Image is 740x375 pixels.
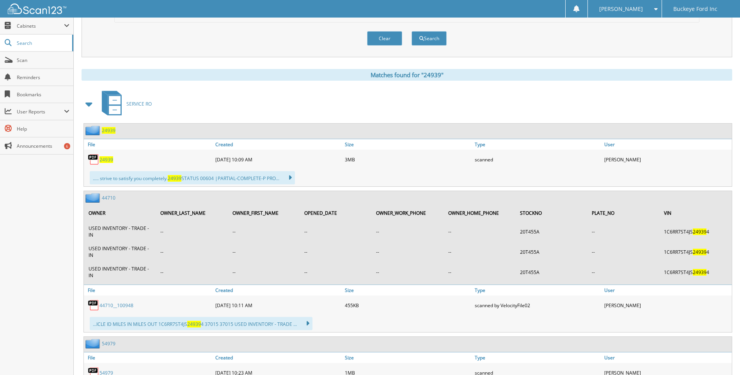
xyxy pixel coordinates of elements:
[97,88,152,119] a: SERVICE RO
[99,156,113,163] a: 24939
[8,4,66,14] img: scan123-logo-white.svg
[673,7,717,11] span: Buckeye Ford Inc
[660,242,731,262] td: 1C6RR7ST4JS 4
[17,74,69,81] span: Reminders
[102,127,115,134] a: 24939
[99,302,133,309] a: 44710__100948
[82,69,732,81] div: Matches found for "24939"
[85,242,156,262] td: USED INVENTORY - TRADE -IN
[602,152,732,167] div: [PERSON_NAME]
[85,262,156,282] td: USED INVENTORY - TRADE -IN
[229,222,300,241] td: --
[17,108,64,115] span: User Reports
[473,152,602,167] div: scanned
[444,262,515,282] td: --
[372,262,443,282] td: --
[343,152,472,167] div: 3MB
[300,262,371,282] td: --
[473,352,602,363] a: Type
[343,352,472,363] a: Size
[516,222,587,241] td: 20T455A
[168,175,181,182] span: 24939
[213,152,343,167] div: [DATE] 10:09 AM
[372,222,443,241] td: --
[85,193,102,203] img: folder2.png
[300,222,371,241] td: --
[367,31,402,46] button: Clear
[187,321,201,327] span: 24939
[64,143,70,149] div: 6
[412,31,447,46] button: Search
[17,57,69,64] span: Scan
[701,338,740,375] iframe: Chat Widget
[300,242,371,262] td: --
[85,126,102,135] img: folder2.png
[85,339,102,348] img: folder2.png
[372,242,443,262] td: --
[88,154,99,165] img: PDF.png
[372,205,443,221] th: OWNER_WORK_PHONE
[213,352,343,363] a: Created
[102,340,115,347] a: 54979
[84,285,213,295] a: File
[660,222,731,241] td: 1C6RR7ST4JS 4
[693,249,706,255] span: 24939
[602,352,732,363] a: User
[84,139,213,150] a: File
[17,23,64,29] span: Cabinets
[599,7,643,11] span: [PERSON_NAME]
[660,262,731,282] td: 1C6RR7ST4JS 4
[516,205,587,221] th: STOCKNO
[444,222,515,241] td: --
[602,285,732,295] a: User
[17,126,69,132] span: Help
[85,222,156,241] td: USED INVENTORY - TRADE -IN
[102,195,115,201] a: 44710
[473,285,602,295] a: Type
[588,262,659,282] td: --
[693,269,706,276] span: 24939
[90,171,295,184] div: ..... strive to satisfy you completely. STATUS 00604 |PARTIAL-COMPLETE-P PRO...
[85,205,156,221] th: OWNER
[17,91,69,98] span: Bookmarks
[516,262,587,282] td: 20T455A
[213,297,343,313] div: [DATE] 10:11 AM
[516,242,587,262] td: 20T455A
[473,297,602,313] div: scanned by VelocityFile02
[84,352,213,363] a: File
[444,242,515,262] td: --
[213,285,343,295] a: Created
[343,139,472,150] a: Size
[126,101,152,107] span: SERVICE RO
[88,299,99,311] img: PDF.png
[17,143,69,149] span: Announcements
[156,205,227,221] th: OWNER_LAST_NAME
[602,139,732,150] a: User
[229,205,300,221] th: OWNER_FIRST_NAME
[300,205,371,221] th: OPENED_DATE
[588,242,659,262] td: --
[156,222,227,241] td: --
[229,242,300,262] td: --
[156,262,227,282] td: --
[17,40,68,46] span: Search
[693,228,706,235] span: 24939
[588,222,659,241] td: --
[229,262,300,282] td: --
[473,139,602,150] a: Type
[660,205,731,221] th: VIN
[444,205,515,221] th: OWNER_HOME_PHONE
[588,205,659,221] th: PLATE_NO
[343,297,472,313] div: 455KB
[156,242,227,262] td: --
[90,317,312,330] div: ...ICLE ID MILES IN MILES OUT 1C6RR7ST4JS 4 37015 37015 USED INVENTORY - TRADE ...
[343,285,472,295] a: Size
[213,139,343,150] a: Created
[602,297,732,313] div: [PERSON_NAME]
